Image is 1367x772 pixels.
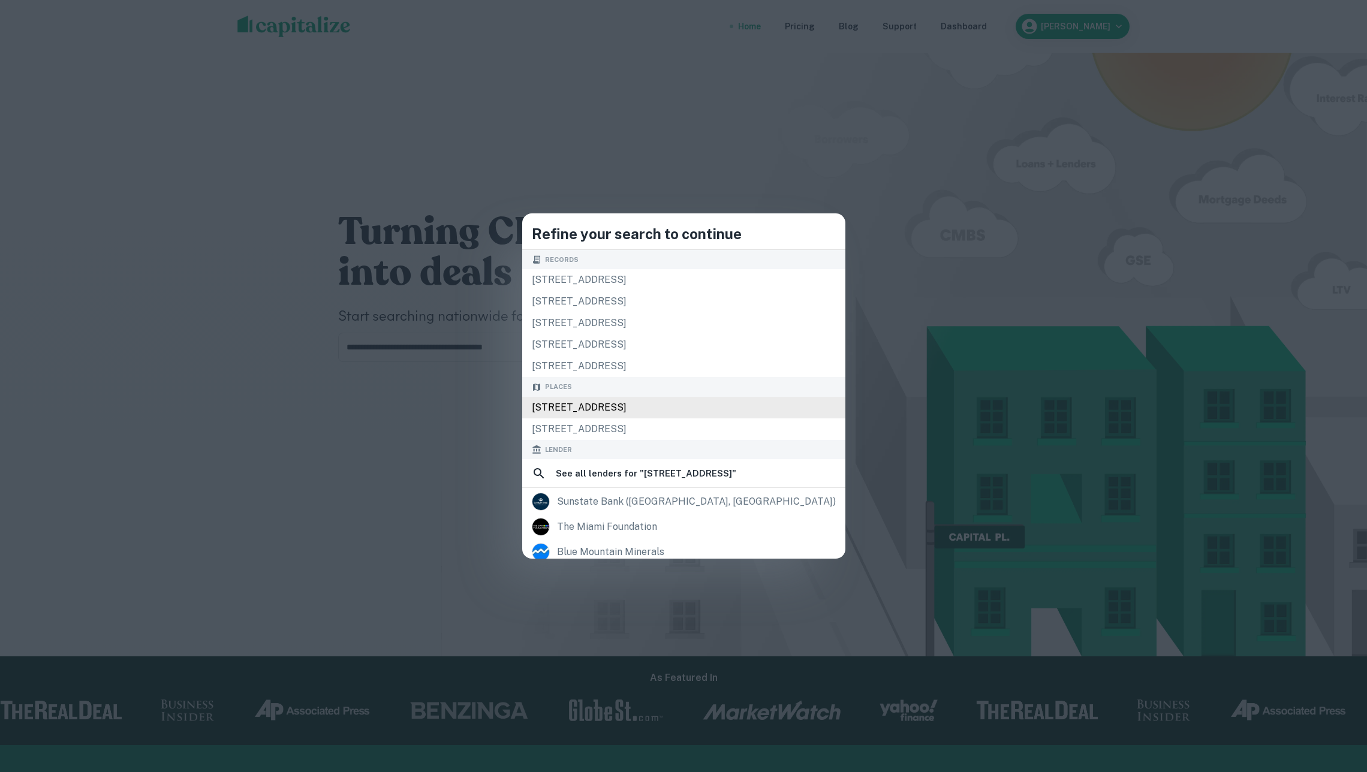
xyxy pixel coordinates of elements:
div: [STREET_ADDRESS] [522,418,845,440]
img: picture [532,493,549,510]
a: blue mountain minerals [522,539,845,565]
span: Places [545,382,572,392]
div: [STREET_ADDRESS] [522,312,845,334]
div: [STREET_ADDRESS] [522,334,845,355]
h6: See all lenders for " [STREET_ADDRESS] " [556,466,736,481]
div: sunstate bank ([GEOGRAPHIC_DATA], [GEOGRAPHIC_DATA]) [557,493,836,511]
span: Lender [545,445,572,455]
a: sunstate bank ([GEOGRAPHIC_DATA], [GEOGRAPHIC_DATA]) [522,489,845,514]
a: the miami foundation [522,514,845,539]
div: [STREET_ADDRESS] [522,355,845,377]
div: [STREET_ADDRESS] [522,397,845,418]
img: picture [532,544,549,560]
img: picture [532,518,549,535]
iframe: Chat Widget [1307,676,1367,734]
span: Records [545,255,579,265]
div: [STREET_ADDRESS] [522,291,845,312]
div: blue mountain minerals [557,543,664,561]
h4: Refine your search to continue [532,223,836,245]
div: [STREET_ADDRESS] [522,269,845,291]
div: the miami foundation [557,518,657,536]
